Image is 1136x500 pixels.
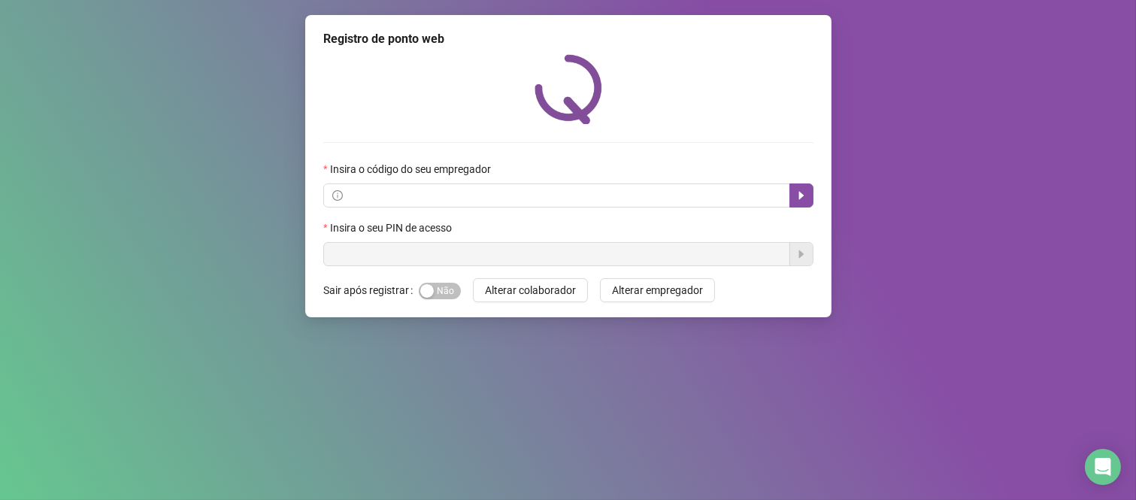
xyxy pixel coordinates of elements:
button: Alterar colaborador [473,278,588,302]
span: info-circle [332,190,343,201]
label: Sair após registrar [323,278,419,302]
button: Alterar empregador [600,278,715,302]
img: QRPoint [535,54,602,124]
label: Insira o seu PIN de acesso [323,220,462,236]
label: Insira o código do seu empregador [323,161,501,177]
span: Alterar colaborador [485,282,576,298]
div: Registro de ponto web [323,30,813,48]
span: caret-right [795,189,807,202]
div: Open Intercom Messenger [1085,449,1121,485]
span: Alterar empregador [612,282,703,298]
